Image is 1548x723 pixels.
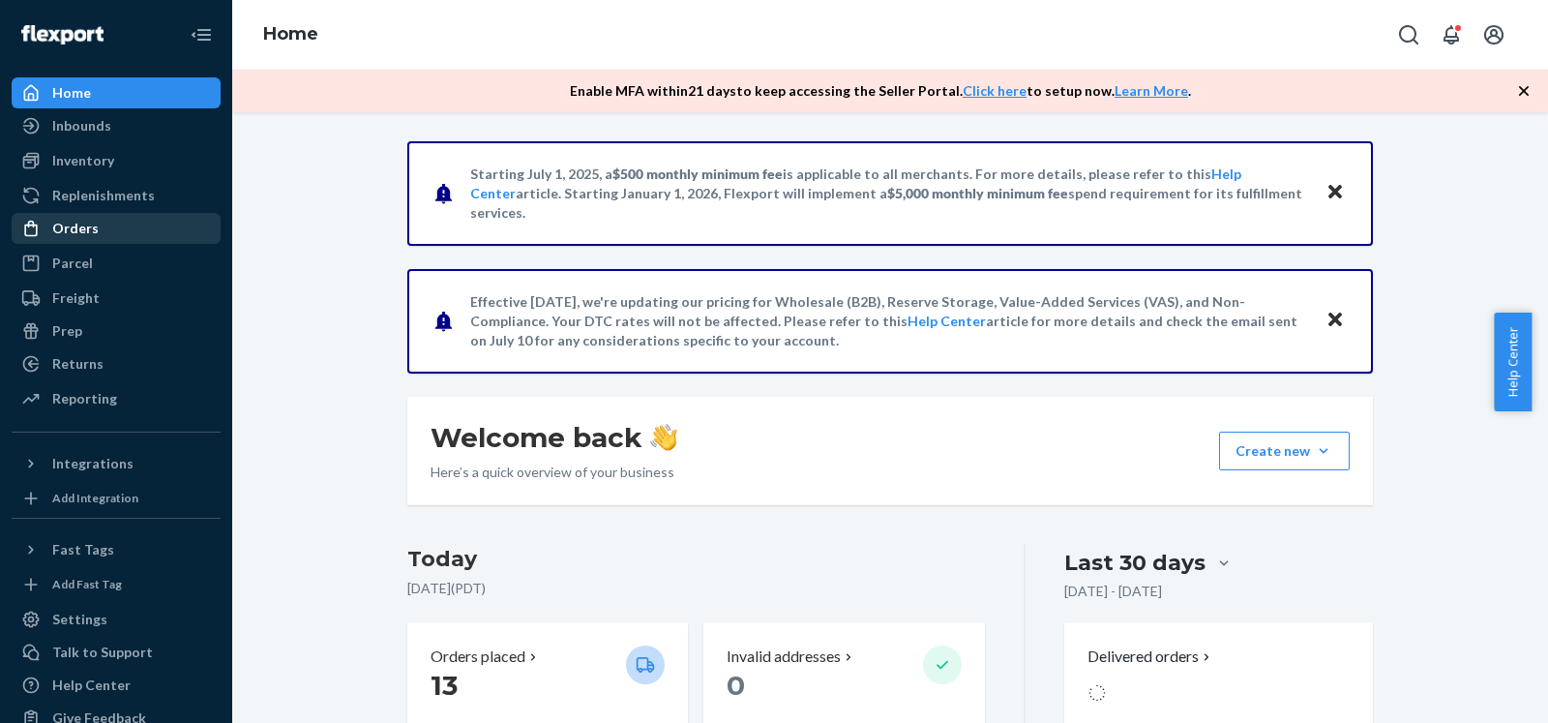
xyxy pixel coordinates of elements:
[12,248,221,279] a: Parcel
[12,213,221,244] a: Orders
[570,81,1191,101] p: Enable MFA within 21 days to keep accessing the Seller Portal. to setup now. .
[52,576,122,592] div: Add Fast Tag
[12,637,221,668] button: Talk to Support
[650,424,677,451] img: hand-wave emoji
[12,348,221,379] a: Returns
[12,77,221,108] a: Home
[887,185,1068,201] span: $5,000 monthly minimum fee
[12,383,221,414] a: Reporting
[1087,646,1214,668] button: Delivered orders
[1115,82,1188,99] a: Learn More
[21,25,104,45] img: Flexport logo
[52,676,131,695] div: Help Center
[727,669,745,702] span: 0
[52,389,117,408] div: Reporting
[12,110,221,141] a: Inbounds
[431,420,677,455] h1: Welcome back
[1323,179,1348,207] button: Close
[1389,15,1428,54] button: Open Search Box
[52,643,153,662] div: Talk to Support
[1064,582,1162,601] p: [DATE] - [DATE]
[1219,432,1350,470] button: Create new
[52,186,155,205] div: Replenishments
[963,82,1027,99] a: Click here
[52,540,114,559] div: Fast Tags
[12,534,221,565] button: Fast Tags
[52,219,99,238] div: Orders
[12,145,221,176] a: Inventory
[39,14,104,31] span: Support
[52,254,93,273] div: Parcel
[407,544,985,575] h3: Today
[1064,548,1206,578] div: Last 30 days
[52,354,104,374] div: Returns
[52,454,134,473] div: Integrations
[52,321,82,341] div: Prep
[470,165,1307,223] p: Starting July 1, 2025, a is applicable to all merchants. For more details, please refer to this a...
[1323,307,1348,335] button: Close
[1474,15,1513,54] button: Open account menu
[52,288,100,308] div: Freight
[12,573,221,596] a: Add Fast Tag
[182,15,221,54] button: Close Navigation
[908,313,986,329] a: Help Center
[52,151,114,170] div: Inventory
[52,610,107,629] div: Settings
[407,579,985,598] p: [DATE] ( PDT )
[727,646,841,668] p: Invalid addresses
[12,604,221,635] a: Settings
[52,490,138,506] div: Add Integration
[12,448,221,479] button: Integrations
[470,292,1307,350] p: Effective [DATE], we're updating our pricing for Wholesale (B2B), Reserve Storage, Value-Added Se...
[612,166,783,182] span: $500 monthly minimum fee
[12,670,221,701] a: Help Center
[52,83,91,103] div: Home
[12,487,221,510] a: Add Integration
[1494,313,1532,411] button: Help Center
[12,180,221,211] a: Replenishments
[1432,15,1471,54] button: Open notifications
[431,463,677,482] p: Here’s a quick overview of your business
[12,283,221,314] a: Freight
[52,116,111,136] div: Inbounds
[431,646,525,668] p: Orders placed
[431,669,458,702] span: 13
[263,23,318,45] a: Home
[12,316,221,346] a: Prep
[248,7,334,63] ol: breadcrumbs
